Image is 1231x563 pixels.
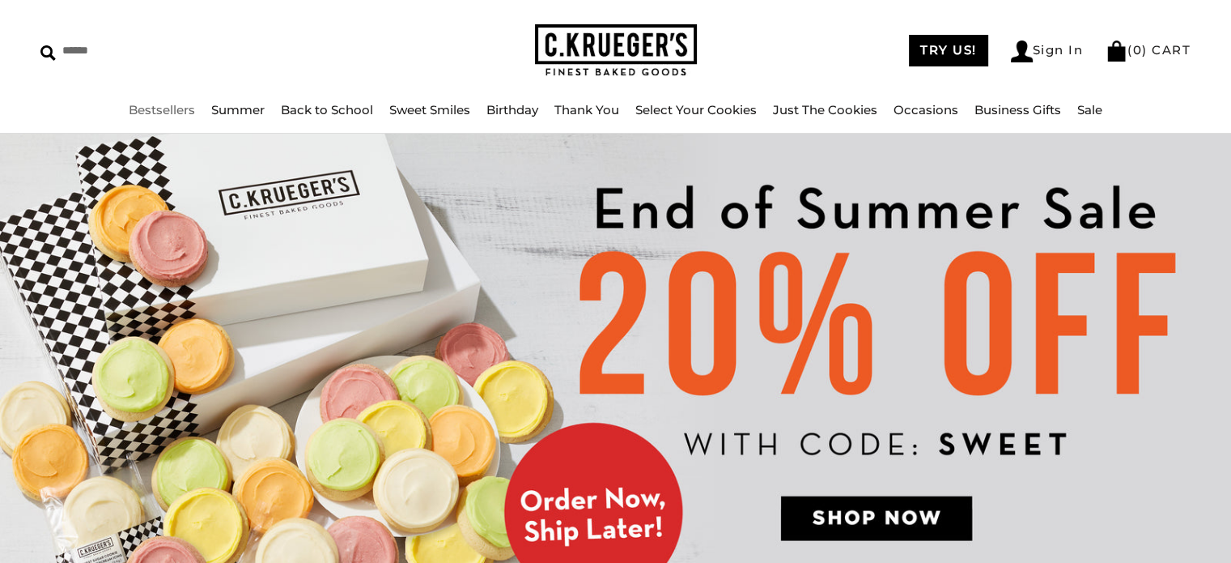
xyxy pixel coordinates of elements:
a: Back to School [281,102,373,117]
input: Search [40,38,313,63]
img: Search [40,45,56,61]
a: Just The Cookies [773,102,877,117]
a: Sweet Smiles [389,102,470,117]
a: Bestsellers [129,102,195,117]
a: (0) CART [1106,42,1191,58]
a: Summer [211,102,265,117]
a: Thank You [554,102,619,117]
img: Account [1011,41,1033,62]
a: Sale [1077,102,1102,117]
a: Birthday [486,102,538,117]
a: Occasions [894,102,958,117]
a: TRY US! [909,35,988,66]
a: Select Your Cookies [635,102,757,117]
img: C.KRUEGER'S [535,24,697,77]
span: 0 [1133,42,1143,58]
a: Business Gifts [974,102,1061,117]
iframe: Sign Up via Text for Offers [13,501,168,550]
a: Sign In [1011,41,1084,62]
img: Bag [1106,41,1127,62]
